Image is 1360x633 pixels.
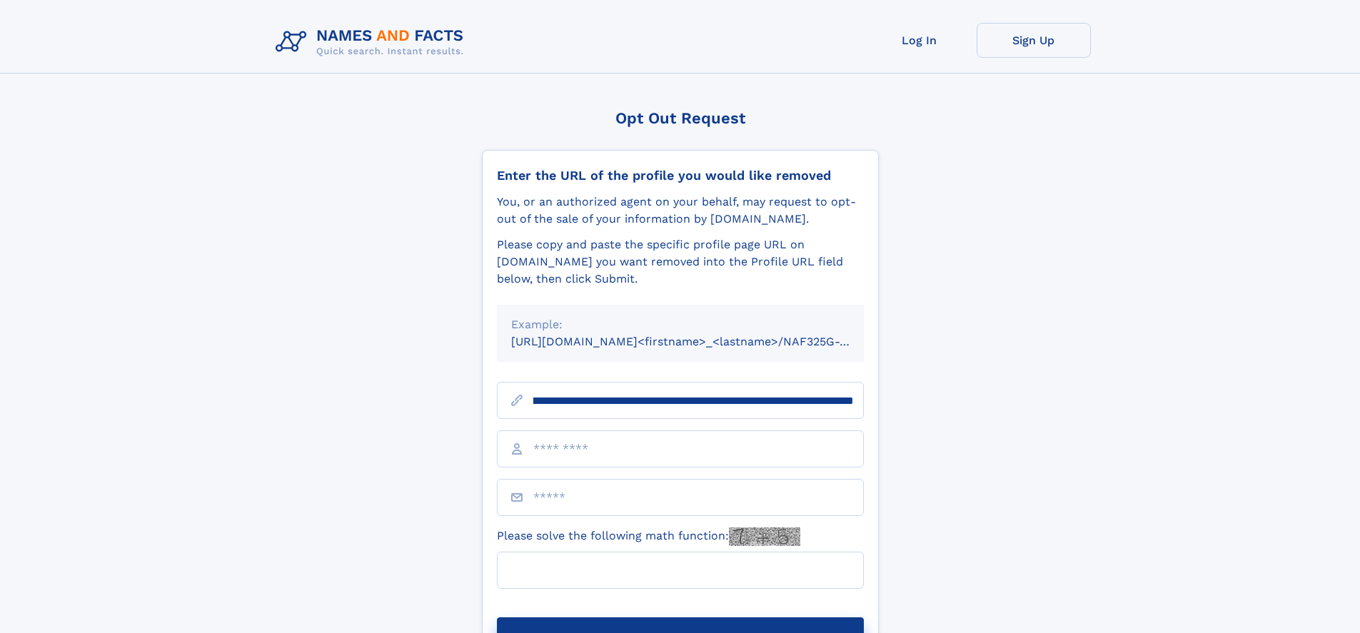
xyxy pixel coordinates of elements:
[511,316,850,333] div: Example:
[977,23,1091,58] a: Sign Up
[862,23,977,58] a: Log In
[511,335,891,348] small: [URL][DOMAIN_NAME]<firstname>_<lastname>/NAF325G-xxxxxxxx
[497,236,864,288] div: Please copy and paste the specific profile page URL on [DOMAIN_NAME] you want removed into the Pr...
[270,23,475,61] img: Logo Names and Facts
[482,109,879,127] div: Opt Out Request
[497,193,864,228] div: You, or an authorized agent on your behalf, may request to opt-out of the sale of your informatio...
[497,527,800,546] label: Please solve the following math function:
[497,168,864,183] div: Enter the URL of the profile you would like removed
